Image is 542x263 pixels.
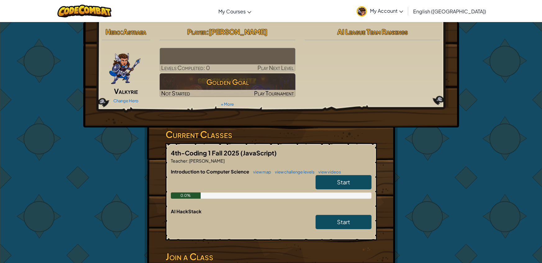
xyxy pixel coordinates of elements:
[161,64,210,71] span: Levels Completed: 0
[215,3,254,20] a: My Courses
[123,27,146,36] span: Astraea
[187,158,189,164] span: :
[410,3,489,20] a: English ([GEOGRAPHIC_DATA])
[166,127,377,141] h3: Current Classes
[171,149,240,157] span: 4th-Coding 1 Fall 2025
[257,64,294,71] span: Play Next Level
[171,158,187,164] span: Teacher
[221,102,234,107] a: + More
[113,98,139,103] a: Change Hero
[187,27,206,36] span: Player
[240,149,277,157] span: (JavaScript)
[250,169,271,174] a: view map
[171,208,202,214] span: AI HackStack
[337,27,408,36] span: AI League Team Rankings
[206,27,209,36] span: :
[209,27,267,36] span: [PERSON_NAME]
[316,215,371,229] a: Start
[370,7,403,14] span: My Account
[337,218,350,225] span: Start
[337,178,350,186] span: Start
[114,87,138,95] span: Valkyrie
[160,48,295,72] a: Play Next Level
[160,73,295,97] a: Golden GoalNot StartedPlay Tournament
[315,169,341,174] a: view videos
[272,169,315,174] a: view challenge levels
[413,8,486,15] span: English ([GEOGRAPHIC_DATA])
[106,27,121,36] span: Hero
[189,158,225,164] span: [PERSON_NAME]
[218,8,246,15] span: My Courses
[160,73,295,97] img: Golden Goal
[57,5,112,17] img: CodeCombat logo
[171,168,250,174] span: Introduction to Computer Science
[121,27,123,36] span: :
[353,1,406,21] a: My Account
[161,90,190,97] span: Not Started
[171,192,201,199] div: 0.0%
[254,90,294,97] span: Play Tournament
[357,6,367,16] img: avatar
[109,48,141,85] img: ValkyriePose.png
[160,75,295,89] h3: Golden Goal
